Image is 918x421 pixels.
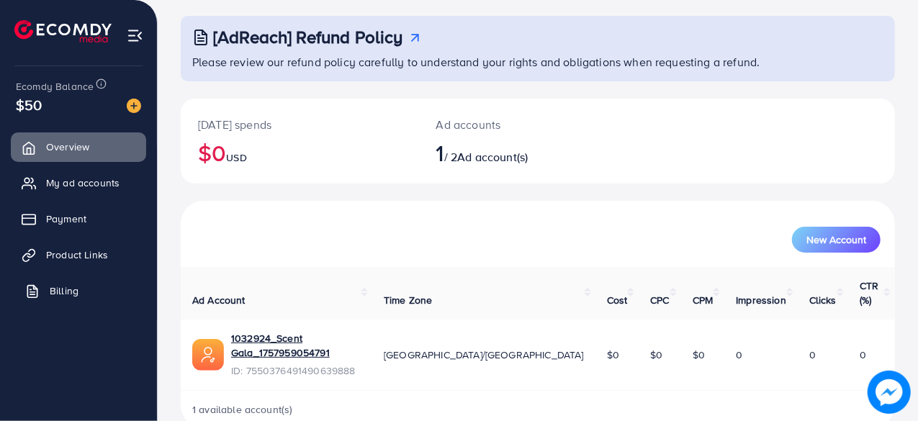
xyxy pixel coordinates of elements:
[457,149,528,165] span: Ad account(s)
[736,348,742,362] span: 0
[46,212,86,226] span: Payment
[192,402,293,417] span: 1 available account(s)
[14,20,112,42] img: logo
[16,94,42,115] span: $50
[436,139,580,166] h2: / 2
[384,293,432,307] span: Time Zone
[806,235,866,245] span: New Account
[436,116,580,133] p: Ad accounts
[11,168,146,197] a: My ad accounts
[46,140,89,154] span: Overview
[11,132,146,161] a: Overview
[192,339,224,371] img: ic-ads-acc.e4c84228.svg
[868,371,911,414] img: image
[198,116,402,133] p: [DATE] spends
[231,363,361,378] span: ID: 7550376491490639888
[127,27,143,44] img: menu
[650,348,662,362] span: $0
[213,27,403,47] h3: [AdReach] Refund Policy
[384,348,584,362] span: [GEOGRAPHIC_DATA]/[GEOGRAPHIC_DATA]
[650,293,669,307] span: CPC
[16,79,94,94] span: Ecomdy Balance
[693,293,713,307] span: CPM
[11,204,146,233] a: Payment
[436,136,444,169] span: 1
[809,348,816,362] span: 0
[693,348,705,362] span: $0
[607,348,619,362] span: $0
[46,176,120,190] span: My ad accounts
[860,279,878,307] span: CTR (%)
[50,284,78,298] span: Billing
[192,53,886,71] p: Please review our refund policy carefully to understand your rights and obligations when requesti...
[127,99,141,113] img: image
[46,248,108,262] span: Product Links
[809,293,837,307] span: Clicks
[792,227,881,253] button: New Account
[192,293,246,307] span: Ad Account
[860,348,866,362] span: 0
[736,293,786,307] span: Impression
[11,276,146,305] a: Billing
[607,293,628,307] span: Cost
[11,240,146,269] a: Product Links
[231,331,361,361] a: 1032924_Scent Gala_1757959054791
[198,139,402,166] h2: $0
[226,150,246,165] span: USD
